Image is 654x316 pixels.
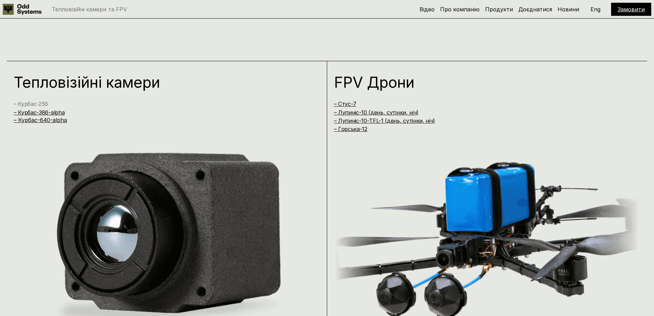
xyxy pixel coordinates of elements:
[558,6,579,13] a: Новини
[485,6,513,13] a: Продукти
[420,6,435,13] a: Відео
[590,7,600,12] p: Eng
[52,7,127,12] p: Тепловізійні камери та FPV
[14,75,302,90] h1: Тепловізійні камери
[14,109,65,116] a: – Курбас-386-alpha
[14,117,67,123] a: – Курбас-640-alpha
[334,117,435,124] a: – Лупиніс-10-TFL-1 (день, сутінки, ніч)
[14,100,48,107] a: – Курбас-256
[618,6,645,13] a: Замовити
[334,126,367,132] a: – Горська-12
[334,75,622,90] h1: FPV Дрони
[334,100,356,107] a: – Стус-7
[440,6,480,13] a: Про компанію
[518,6,552,13] a: Доєднатися
[334,109,418,116] a: – Лупиніс-10 (день, сутінки, ніч)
